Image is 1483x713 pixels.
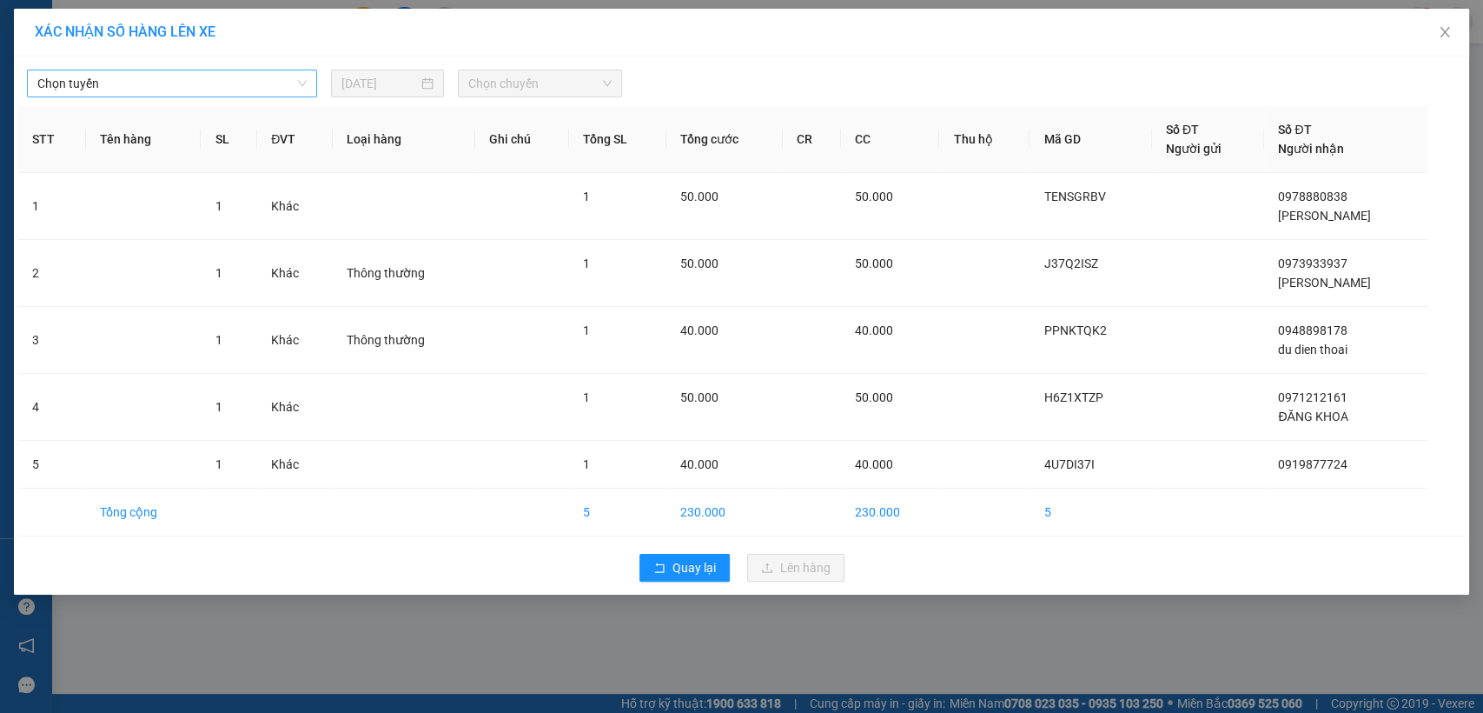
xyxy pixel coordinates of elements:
span: 1 [215,333,222,347]
td: Khác [257,374,332,441]
td: 5 [569,489,666,536]
span: 1 [215,266,222,280]
span: 0948898178 [1278,323,1347,337]
td: 1 [18,173,86,240]
td: 230.000 [841,489,939,536]
span: Người nhận [1278,142,1344,156]
span: 1 [215,199,222,213]
span: 0919877724 [1278,457,1347,471]
span: 50.000 [680,257,718,270]
td: Khác [257,307,332,374]
span: 1 [583,390,590,404]
span: 40.000 [855,323,893,337]
th: CC [841,106,939,173]
th: Loại hàng [333,106,476,173]
span: du dien thoai [1278,343,1347,356]
th: ĐVT [257,106,332,173]
td: 3 [18,307,86,374]
span: 1 [583,323,590,337]
td: 2 [18,240,86,307]
td: 5 [1029,489,1151,536]
span: 40.000 [855,457,893,471]
td: Thông thường [333,307,476,374]
th: Tên hàng [86,106,201,173]
span: 1 [583,257,590,270]
th: Tổng SL [569,106,666,173]
span: 50.000 [680,390,718,404]
span: 0971212161 [1278,390,1347,404]
span: 1 [583,190,590,203]
span: H6Z1XTZP [1043,390,1102,404]
button: uploadLên hàng [747,554,844,582]
th: Ghi chú [475,106,569,173]
span: TENSGRBV [1043,190,1105,203]
th: SL [201,106,257,173]
span: Số ĐT [1278,123,1311,137]
span: 0973933937 [1278,257,1347,270]
span: [PERSON_NAME] [1278,276,1371,290]
span: J37Q2ISZ [1043,257,1097,270]
span: rollback [653,562,665,576]
span: close [1438,25,1452,39]
td: 230.000 [666,489,783,536]
span: 40.000 [680,323,718,337]
span: Chọn tuyến [37,70,307,97]
button: rollbackQuay lại [639,554,730,582]
td: Khác [257,240,332,307]
span: 1 [215,400,222,414]
span: PPNKTQK2 [1043,323,1106,337]
span: 0978880838 [1278,190,1347,203]
span: 1 [583,457,590,471]
span: 50.000 [855,257,893,270]
span: Số ĐT [1166,123,1199,137]
span: 50.000 [855,190,893,203]
span: 4U7DI37I [1043,457,1094,471]
th: CR [783,106,841,173]
span: Quay lại [672,558,716,577]
span: Chọn chuyến [468,70,611,97]
button: Close [1420,9,1469,57]
span: [PERSON_NAME] [1278,209,1371,223]
input: 12/08/2025 [341,74,418,93]
span: XÁC NHẬN SỐ HÀNG LÊN XE [35,23,215,40]
span: ĐĂNG KHOA [1278,410,1347,423]
span: Người gửi [1166,142,1221,156]
th: Tổng cước [666,106,783,173]
span: 40.000 [680,457,718,471]
th: Mã GD [1029,106,1151,173]
td: Thông thường [333,240,476,307]
td: Khác [257,441,332,489]
span: 50.000 [680,190,718,203]
span: 1 [215,457,222,471]
td: Khác [257,173,332,240]
th: Thu hộ [939,106,1029,173]
td: 5 [18,441,86,489]
td: 4 [18,374,86,441]
td: Tổng cộng [86,489,201,536]
span: 50.000 [855,390,893,404]
th: STT [18,106,86,173]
